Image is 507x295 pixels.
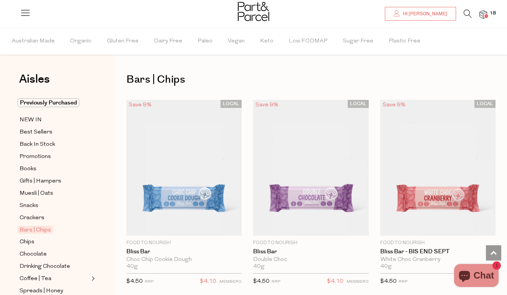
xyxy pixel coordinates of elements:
img: Bliss Bar [126,100,242,236]
span: NEW IN [20,116,42,125]
span: LOCAL [348,100,369,108]
a: Bars | Chips [20,225,89,235]
img: Bliss Bar [253,100,368,236]
span: Bars | Chips [18,226,53,234]
small: RRP [271,280,280,284]
div: White Choc Cranberry [380,256,496,263]
div: Save 9% [126,100,154,110]
a: Muesli | Oats [20,189,89,198]
a: Previously Purchased [20,98,89,108]
span: Chocolate [20,250,47,259]
div: Choc Chip Cookie Dough [126,256,242,263]
span: $4.50 [126,279,143,284]
span: Paleo [198,28,213,55]
span: Coffee | Tea [20,274,51,284]
a: Books [20,164,89,174]
span: Crackers [20,214,44,223]
small: RRP [399,280,407,284]
p: Food to Nourish [126,240,242,246]
a: 18 [479,10,487,18]
a: Aisles [19,73,50,93]
span: $4.50 [380,279,397,284]
a: Best Sellers [20,127,89,137]
a: Chips [20,237,89,247]
a: Hi [PERSON_NAME] [385,7,456,21]
span: Sugar Free [343,28,373,55]
p: Food to Nourish [380,240,496,246]
a: Bliss Bar [126,248,242,255]
a: Bliss Bar [253,248,368,255]
span: Drinking Chocolate [20,262,70,271]
h1: Bars | Chips [126,71,496,88]
span: 40g [126,263,138,270]
span: Books [20,165,36,174]
span: Low FODMAP [289,28,327,55]
inbox-online-store-chat: Shopify online store chat [452,264,501,289]
span: Plastic Free [389,28,420,55]
small: MEMBERS [347,280,369,284]
a: NEW IN [20,115,89,125]
small: MEMBERS [219,280,242,284]
div: Double Choc [253,256,368,263]
img: Part&Parcel [238,2,269,21]
span: Back In Stock [20,140,55,149]
div: Save 9% [380,100,408,110]
a: Crackers [20,213,89,223]
a: Gifts | Hampers [20,176,89,186]
a: Chocolate [20,249,89,259]
a: Coffee | Tea [20,274,89,284]
span: $4.10 [200,277,216,287]
img: Bliss Bar - BIS END SEPT [380,100,496,236]
div: Save 9% [253,100,281,110]
span: Muesli | Oats [20,189,53,198]
span: Organic [70,28,92,55]
span: Hi [PERSON_NAME] [401,11,447,17]
span: 18 [488,10,498,17]
span: Keto [260,28,273,55]
span: Dairy Free [154,28,182,55]
span: Aisles [19,71,50,88]
a: Drinking Chocolate [20,262,89,271]
span: Chips [20,238,34,247]
a: Back In Stock [20,140,89,149]
button: Expand/Collapse Coffee | Tea [90,274,95,283]
span: LOCAL [474,100,496,108]
span: $4.10 [327,277,343,287]
span: LOCAL [221,100,242,108]
span: $4.50 [253,279,270,284]
span: 40g [380,263,392,270]
a: Promotions [20,152,89,161]
span: Promotions [20,152,51,161]
small: RRP [145,280,154,284]
span: Vegan [228,28,245,55]
a: Bliss Bar - BIS END SEPT [380,248,496,255]
span: Best Sellers [20,128,52,137]
span: Snacks [20,201,38,210]
p: Food to Nourish [253,240,368,246]
a: Snacks [20,201,89,210]
span: Gifts | Hampers [20,177,61,186]
span: Gluten Free [107,28,139,55]
span: 40g [253,263,265,270]
span: Previously Purchased [18,98,79,107]
span: Australian Made [12,28,55,55]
